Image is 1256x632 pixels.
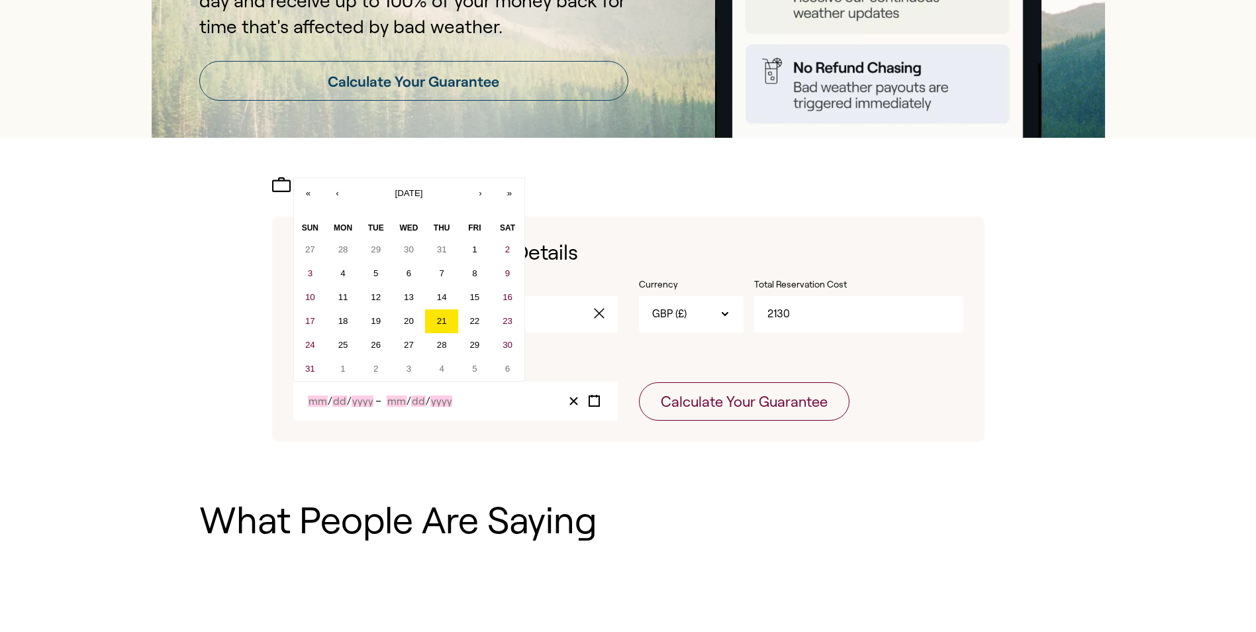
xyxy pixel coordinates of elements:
[294,238,327,262] button: July 27, 2025
[308,268,313,278] abbr: August 3, 2025
[294,309,327,333] button: August 17, 2025
[338,316,348,326] abbr: August 18, 2025
[332,395,347,407] input: Day
[495,178,524,207] button: »
[491,286,524,309] button: August 16, 2025
[371,292,381,302] abbr: August 12, 2025
[458,357,491,381] button: September 5, 2025
[430,395,452,407] input: Year
[425,357,458,381] button: September 4, 2025
[404,316,414,326] abbr: August 20, 2025
[199,61,628,101] a: Calculate Your Guarantee
[352,178,466,207] button: [DATE]
[371,340,381,350] abbr: August 26, 2025
[505,268,510,278] abbr: August 9, 2025
[387,395,407,407] input: Month
[373,364,378,374] abbr: September 2, 2025
[393,309,426,333] button: August 20, 2025
[347,395,352,407] span: /
[491,238,524,262] button: August 2, 2025
[425,286,458,309] button: August 14, 2025
[360,309,393,333] button: August 19, 2025
[472,244,477,254] abbr: August 1, 2025
[338,244,348,254] abbr: July 28, 2025
[294,286,327,309] button: August 10, 2025
[639,278,744,291] label: Currency
[293,238,963,268] h1: Enter Your Reservation Details
[469,340,479,350] abbr: August 29, 2025
[294,178,323,207] button: «
[399,223,418,233] abbr: Wednesday
[326,309,360,333] button: August 18, 2025
[590,296,618,332] button: clear value
[437,244,447,254] abbr: July 31, 2025
[437,292,447,302] abbr: August 14, 2025
[411,395,426,407] input: Day
[468,223,481,233] abbr: Friday
[458,262,491,286] button: August 8, 2025
[371,244,381,254] abbr: July 29, 2025
[360,357,393,381] button: September 2, 2025
[505,244,510,254] abbr: August 2, 2025
[472,268,477,278] abbr: August 8, 2025
[425,262,458,286] button: August 7, 2025
[305,292,315,302] abbr: August 10, 2025
[305,340,315,350] abbr: August 24, 2025
[425,333,458,357] button: August 28, 2025
[652,307,687,321] span: GBP (£)
[305,316,315,326] abbr: August 17, 2025
[326,238,360,262] button: July 28, 2025
[505,364,510,374] abbr: September 6, 2025
[393,333,426,357] button: August 27, 2025
[407,395,411,407] span: /
[373,268,378,278] abbr: August 5, 2025
[563,392,584,410] button: Clear value
[323,178,352,207] button: ‹
[458,309,491,333] button: August 22, 2025
[404,292,414,302] abbr: August 13, 2025
[294,357,327,381] button: August 31, 2025
[340,364,345,374] abbr: September 1, 2025
[371,316,381,326] abbr: August 19, 2025
[491,333,524,357] button: August 30, 2025
[360,262,393,286] button: August 5, 2025
[434,223,450,233] abbr: Thursday
[395,188,423,198] span: [DATE]
[458,238,491,262] button: August 1, 2025
[754,296,963,332] input: Total Reservation Cost
[425,238,458,262] button: July 31, 2025
[393,286,426,309] button: August 13, 2025
[326,286,360,309] button: August 11, 2025
[294,262,327,286] button: August 3, 2025
[404,244,414,254] abbr: July 30, 2025
[503,316,512,326] abbr: August 23, 2025
[404,340,414,350] abbr: August 27, 2025
[439,268,444,278] abbr: August 7, 2025
[503,340,512,350] abbr: August 30, 2025
[328,395,332,407] span: /
[437,340,447,350] abbr: August 28, 2025
[308,395,328,407] input: Month
[466,178,495,207] button: ›
[360,333,393,357] button: August 26, 2025
[272,175,985,195] h2: Upcoming Reservation
[334,223,352,233] abbr: Monday
[375,395,385,407] span: –
[458,333,491,357] button: August 29, 2025
[754,278,887,291] label: Total Reservation Cost
[407,268,411,278] abbr: August 6, 2025
[393,262,426,286] button: August 6, 2025
[340,268,345,278] abbr: August 4, 2025
[368,223,384,233] abbr: Tuesday
[199,500,1057,541] h1: What People Are Saying
[437,316,447,326] abbr: August 21, 2025
[491,309,524,333] button: August 23, 2025
[426,395,430,407] span: /
[469,292,479,302] abbr: August 15, 2025
[491,357,524,381] button: September 6, 2025
[294,333,327,357] button: August 24, 2025
[360,286,393,309] button: August 12, 2025
[360,238,393,262] button: July 29, 2025
[439,364,444,374] abbr: September 4, 2025
[503,292,512,302] abbr: August 16, 2025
